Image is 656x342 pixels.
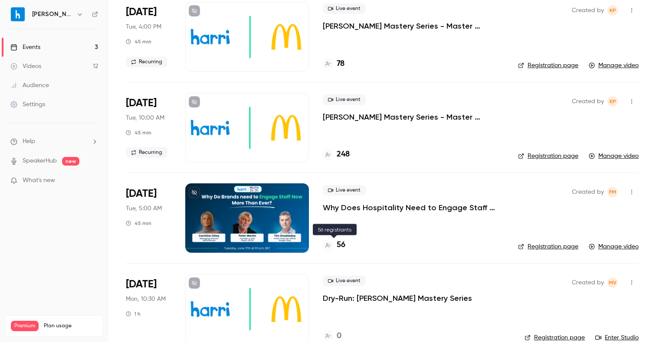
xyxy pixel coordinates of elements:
[23,156,57,166] a: SpeakerHub
[44,322,98,329] span: Plan usage
[607,96,618,107] span: Kate Price
[10,137,98,146] li: help-dropdown-opener
[323,21,504,31] a: [PERSON_NAME] Mastery Series - Master Timekeeping & Payroll in [GEOGRAPHIC_DATA]
[323,202,504,213] a: Why Does Hospitality Need to Engage Staff Now More Than Ever?
[607,277,618,288] span: Maike Vidjeskog
[32,10,73,19] h6: [PERSON_NAME]
[126,277,157,291] span: [DATE]
[525,333,585,342] a: Registration page
[323,94,366,105] span: Live event
[323,239,345,251] a: 56
[607,187,618,197] span: Freya Merritt
[323,276,366,286] span: Live event
[126,5,157,19] span: [DATE]
[572,5,604,16] span: Created by
[323,185,366,195] span: Live event
[126,2,171,71] div: Jun 17 Tue, 4:00 PM (America/New York)
[126,96,157,110] span: [DATE]
[23,176,55,185] span: What's new
[572,96,604,107] span: Created by
[11,7,25,21] img: Harri
[126,204,162,213] span: Tue, 5:00 AM
[126,220,151,227] div: 45 min
[337,330,341,342] h4: 0
[610,5,616,16] span: KP
[126,57,167,67] span: Recurring
[572,187,604,197] span: Created by
[10,43,40,52] div: Events
[518,61,578,70] a: Registration page
[323,112,504,122] a: [PERSON_NAME] Mastery Series - Master Timekeeping & Payroll in [GEOGRAPHIC_DATA]
[589,61,639,70] a: Manage video
[337,239,345,251] h4: 56
[126,295,166,303] span: Mon, 10:30 AM
[23,137,35,146] span: Help
[88,177,98,185] iframe: Noticeable Trigger
[609,277,617,288] span: MV
[607,5,618,16] span: Kate Price
[323,330,341,342] a: 0
[126,310,141,317] div: 1 h
[595,333,639,342] a: Enter Studio
[610,96,616,107] span: KP
[10,81,49,90] div: Audience
[589,152,639,160] a: Manage video
[126,147,167,158] span: Recurring
[572,277,604,288] span: Created by
[337,149,350,160] h4: 248
[126,129,151,136] div: 45 min
[10,62,41,71] div: Videos
[323,3,366,14] span: Live event
[126,38,151,45] div: 45 min
[323,58,344,70] a: 78
[126,23,161,31] span: Tue, 4:00 PM
[126,183,171,253] div: Jun 17 Tue, 10:00 AM (Europe/London)
[589,242,639,251] a: Manage video
[323,293,472,303] a: Dry-Run: [PERSON_NAME] Mastery Series
[126,187,157,201] span: [DATE]
[337,58,344,70] h4: 78
[126,93,171,162] div: Jun 17 Tue, 10:00 AM (America/New York)
[609,187,616,197] span: FM
[62,157,79,166] span: new
[11,321,39,331] span: Premium
[323,149,350,160] a: 248
[126,114,164,122] span: Tue, 10:00 AM
[10,100,45,109] div: Settings
[518,152,578,160] a: Registration page
[518,242,578,251] a: Registration page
